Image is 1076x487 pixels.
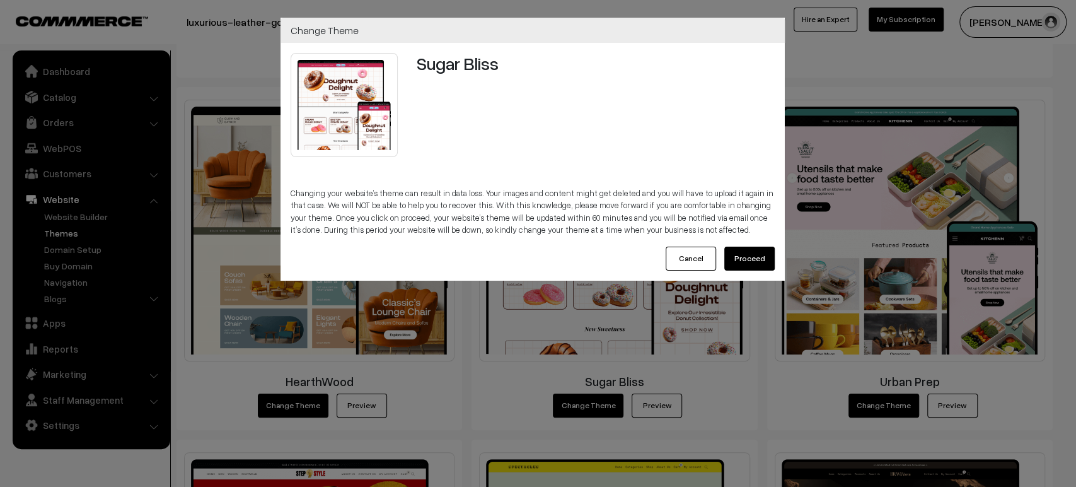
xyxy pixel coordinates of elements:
h3: Sugar Bliss [417,53,775,74]
img: theme [291,53,398,157]
p: Changing your website’s theme can result in data loss. Your images and content might get deleted ... [291,187,775,237]
button: Cancel [666,247,716,271]
button: Proceed [724,247,775,271]
div: Change Theme [281,18,785,43]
